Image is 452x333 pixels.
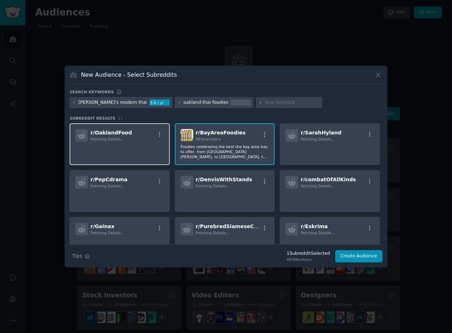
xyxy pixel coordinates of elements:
img: BayAreaFoodies [181,129,193,142]
span: r/ PurebredSiameseCats [196,223,263,229]
span: 11 [118,116,123,120]
span: r/ Eskrima [301,223,328,229]
button: Create Audience [335,250,383,262]
span: Fetching Details... [90,184,124,188]
span: r/ PopCdrama [90,177,128,182]
span: Subreddit Results [70,116,115,121]
h3: New Audience - Select Subreddits [81,71,177,79]
div: [PERSON_NAME]'s modern thai [79,99,147,106]
div: oakland thai foodies [183,99,228,106]
span: r/ Gainax [90,223,114,229]
span: r/ DenvisWithStands [196,177,252,182]
span: Fetching Details... [301,184,334,188]
div: 3.6 / yr [150,99,170,106]
h3: Search keywords [70,89,114,94]
p: Foodies celebrating the best the bay area has to offer, from [GEOGRAPHIC_DATA][PERSON_NAME], to [... [181,144,269,159]
span: Fetching Details... [90,137,124,141]
span: Fetching Details... [196,231,230,235]
span: r/ SarahHyland [301,130,341,136]
div: 483 Members [287,257,330,262]
span: Fetching Details... [196,184,230,188]
span: r/ OaklandFood [90,130,132,136]
button: Tips [70,250,92,262]
span: Tips [72,252,82,260]
div: 1 Subreddit Selected [287,250,330,257]
span: r/ combatOfAllKinds [301,177,356,182]
span: r/ BayAreaFoodies [196,130,245,136]
span: 483 members [196,137,221,141]
span: Fetching Details... [90,231,124,235]
input: New Keyword [265,99,320,106]
span: Fetching Details... [301,137,334,141]
span: Fetching Details... [301,231,334,235]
